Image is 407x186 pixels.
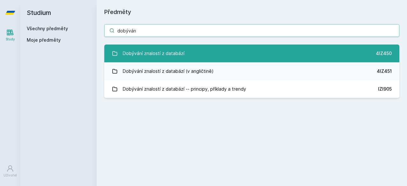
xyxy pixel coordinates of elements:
div: IZI905 [378,86,392,92]
div: Dobývání znalostí z databází (v angličtině) [123,65,214,78]
div: Study [6,37,15,42]
a: Uživatel [1,162,19,181]
div: 4IZ450 [376,50,392,57]
h1: Předměty [104,8,399,17]
div: Dobývání znalostí z databází -- principy, příklady a trendy [123,83,246,95]
div: Dobývání znalostí z databází [123,47,184,60]
input: Název nebo ident předmětu… [104,24,399,37]
a: Study [1,25,19,45]
a: Dobývání znalostí z databází 4IZ450 [104,45,399,62]
a: Dobývání znalostí z databází (v angličtině) 4IZ451 [104,62,399,80]
a: Všechny předměty [27,26,68,31]
div: Uživatel [3,173,17,178]
a: Dobývání znalostí z databází -- principy, příklady a trendy IZI905 [104,80,399,98]
div: 4IZ451 [377,68,392,74]
span: Moje předměty [27,37,61,43]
